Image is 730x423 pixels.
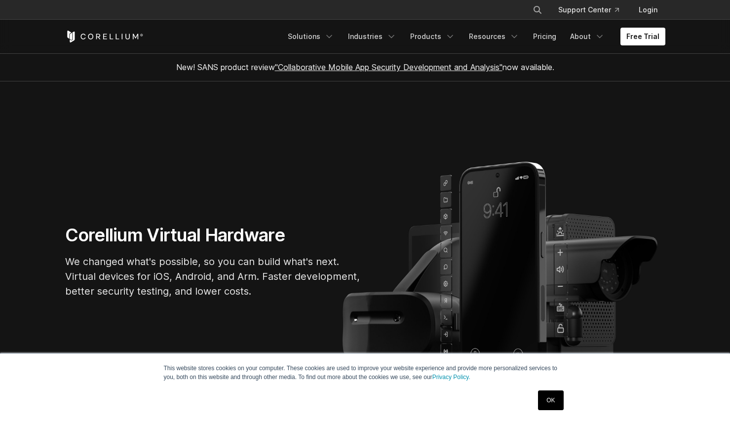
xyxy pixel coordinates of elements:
[275,62,502,72] a: "Collaborative Mobile App Security Development and Analysis"
[282,28,665,45] div: Navigation Menu
[176,62,554,72] span: New! SANS product review now available.
[65,31,144,42] a: Corellium Home
[521,1,665,19] div: Navigation Menu
[527,28,562,45] a: Pricing
[282,28,340,45] a: Solutions
[164,364,567,382] p: This website stores cookies on your computer. These cookies are used to improve your website expe...
[65,254,361,299] p: We changed what's possible, so you can build what's next. Virtual devices for iOS, Android, and A...
[538,390,563,410] a: OK
[463,28,525,45] a: Resources
[550,1,627,19] a: Support Center
[631,1,665,19] a: Login
[564,28,611,45] a: About
[620,28,665,45] a: Free Trial
[529,1,546,19] button: Search
[65,224,361,246] h1: Corellium Virtual Hardware
[404,28,461,45] a: Products
[342,28,402,45] a: Industries
[432,374,470,381] a: Privacy Policy.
